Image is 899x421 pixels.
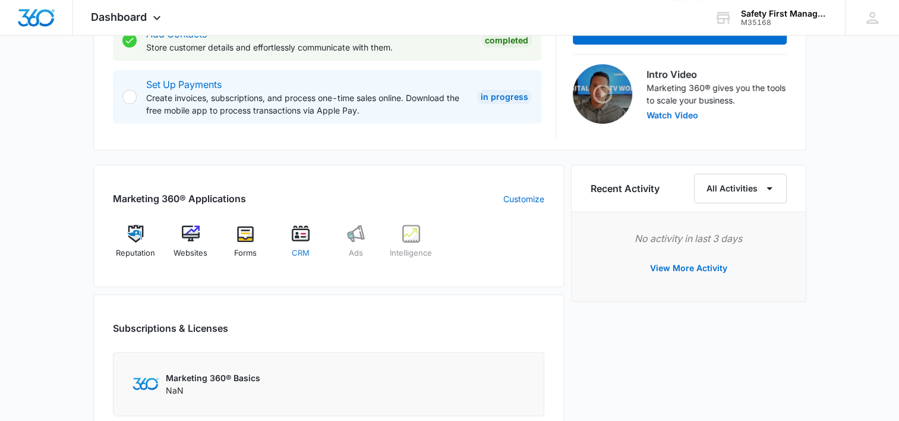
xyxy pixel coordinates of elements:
img: Marketing 360 Logo [133,378,159,390]
img: Intro Video [573,64,632,124]
a: Set Up Payments [146,78,222,90]
span: Forms [234,247,257,259]
a: Intelligence [388,225,434,268]
button: All Activities [694,174,787,203]
span: Reputation [116,247,155,259]
span: Dashboard [91,11,147,23]
p: Marketing 360® Basics [166,372,260,384]
button: View More Activity [638,254,739,282]
a: CRM [278,225,324,268]
a: Forms [223,225,269,268]
span: Ads [349,247,363,259]
p: No activity in last 3 days [591,231,787,246]
h3: Intro Video [646,67,787,81]
h6: Recent Activity [591,181,660,196]
div: Completed [481,33,532,48]
div: account id [741,18,828,27]
p: Marketing 360® gives you the tools to scale your business. [646,81,787,106]
a: Ads [333,225,379,268]
h2: Subscriptions & Licenses [113,321,228,335]
a: Websites [168,225,213,268]
span: Intelligence [390,247,432,259]
h2: Marketing 360® Applications [113,191,246,206]
a: Reputation [113,225,159,268]
p: Store customer details and effortlessly communicate with them. [146,41,472,54]
div: NaN [166,372,260,397]
span: CRM [292,247,310,259]
a: Customize [503,193,544,205]
span: Websites [174,247,207,259]
button: Watch Video [646,111,698,120]
p: Create invoices, subscriptions, and process one-time sales online. Download the free mobile app t... [146,92,468,117]
div: In Progress [477,90,532,104]
div: account name [741,9,828,18]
